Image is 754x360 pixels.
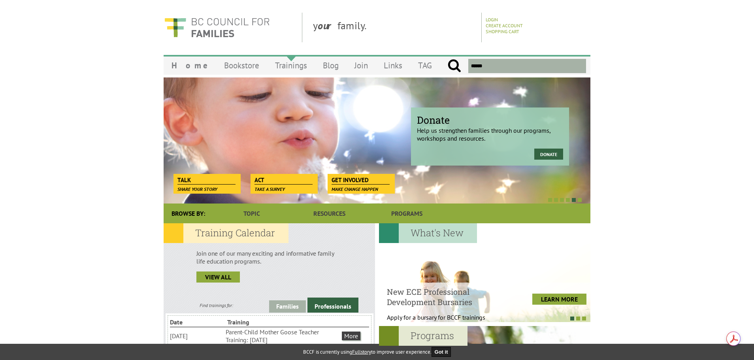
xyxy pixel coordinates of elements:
a: Home [164,56,216,75]
a: Talk Share your story [173,174,239,185]
a: Families [269,300,306,313]
div: y family. [307,13,482,42]
li: Training [227,317,283,327]
h4: New ECE Professional Development Bursaries [387,286,505,307]
p: Help us strengthen families through our programs, workshops and resources. [417,120,563,142]
a: Resources [290,204,368,223]
span: Take a survey [254,186,285,192]
h2: What's New [379,223,477,243]
span: Talk [177,176,236,185]
a: Join [347,56,376,75]
span: Act [254,176,313,185]
a: Professionals [307,298,358,313]
span: Get Involved [332,176,390,185]
a: TAG [410,56,440,75]
p: Apply for a bursary for BCCF trainings West... [387,313,505,329]
div: Browse By: [164,204,213,223]
a: Trainings [267,56,315,75]
a: Shopping Cart [486,28,519,34]
button: Got it [432,347,451,357]
a: Act Take a survey [251,174,317,185]
span: Share your story [177,186,217,192]
a: Login [486,17,498,23]
a: Programs [368,204,446,223]
h2: Training Calendar [164,223,288,243]
a: Links [376,56,410,75]
li: Date [170,317,226,327]
a: Bookstore [216,56,267,75]
h2: Programs [379,326,467,346]
li: Parent-Child Mother Goose Teacher Training: [DATE] [226,327,340,345]
div: Find trainings for: [164,302,269,308]
input: Submit [447,59,461,73]
a: Donate [534,149,563,160]
a: LEARN MORE [532,294,586,305]
a: view all [196,271,240,283]
p: Join one of our many exciting and informative family life education programs. [196,249,342,265]
span: Make change happen [332,186,378,192]
span: Donate [417,113,563,126]
a: Fullstory [352,349,371,355]
li: [DATE] [170,331,224,341]
strong: our [318,19,337,32]
a: More [342,332,360,340]
a: Create Account [486,23,523,28]
a: Topic [213,204,290,223]
img: BC Council for FAMILIES [164,13,270,42]
a: Get Involved Make change happen [328,174,394,185]
a: Blog [315,56,347,75]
